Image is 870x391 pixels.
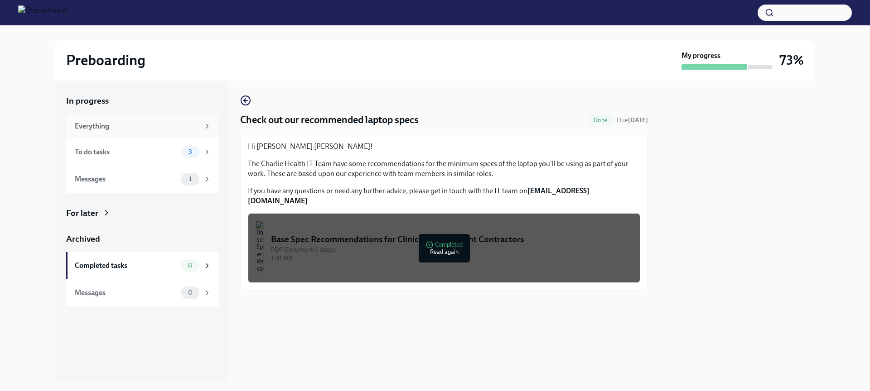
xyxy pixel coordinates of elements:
button: Base Spec Recommendations for Clinical Independent ContractorsPDF Document•1 pages1.81 MBComplete... [248,213,640,283]
div: Everything [75,121,199,131]
a: Completed tasks8 [66,252,218,279]
div: 1.81 MB [271,254,633,262]
span: 8 [183,262,198,269]
span: Due [617,116,648,124]
img: CharlieHealth [18,5,68,20]
a: In progress [66,95,218,107]
div: To do tasks [75,147,178,157]
div: Completed tasks [75,261,178,271]
p: If you have any questions or need any further advice, please get in touch with the IT team on [248,186,640,206]
div: Base Spec Recommendations for Clinical Independent Contractors [271,234,633,245]
a: To do tasks3 [66,138,218,166]
div: PDF Document • 1 pages [271,245,633,254]
h3: 73% [779,52,804,68]
a: Archived [66,233,218,245]
span: August 11th, 2025 08:00 [617,116,648,124]
strong: [DATE] [628,116,648,124]
a: For later [66,207,218,219]
p: Hi [PERSON_NAME] [PERSON_NAME]! [248,142,640,152]
span: 0 [183,289,198,296]
p: The Charlie Health IT Team have some recommendations for the minimum specs of the laptop you'll b... [248,159,640,179]
span: 3 [183,148,198,155]
a: Messages0 [66,279,218,306]
span: Done [588,117,613,124]
img: Base Spec Recommendations for Clinical Independent Contractors [256,221,264,275]
a: Messages1 [66,166,218,193]
a: Everything [66,114,218,138]
h2: Preboarding [66,51,145,69]
h4: Check out our recommended laptop specs [240,113,419,127]
span: 1 [184,176,197,182]
div: Messages [75,174,178,184]
div: Messages [75,288,178,298]
strong: My progress [681,51,720,61]
div: For later [66,207,98,219]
